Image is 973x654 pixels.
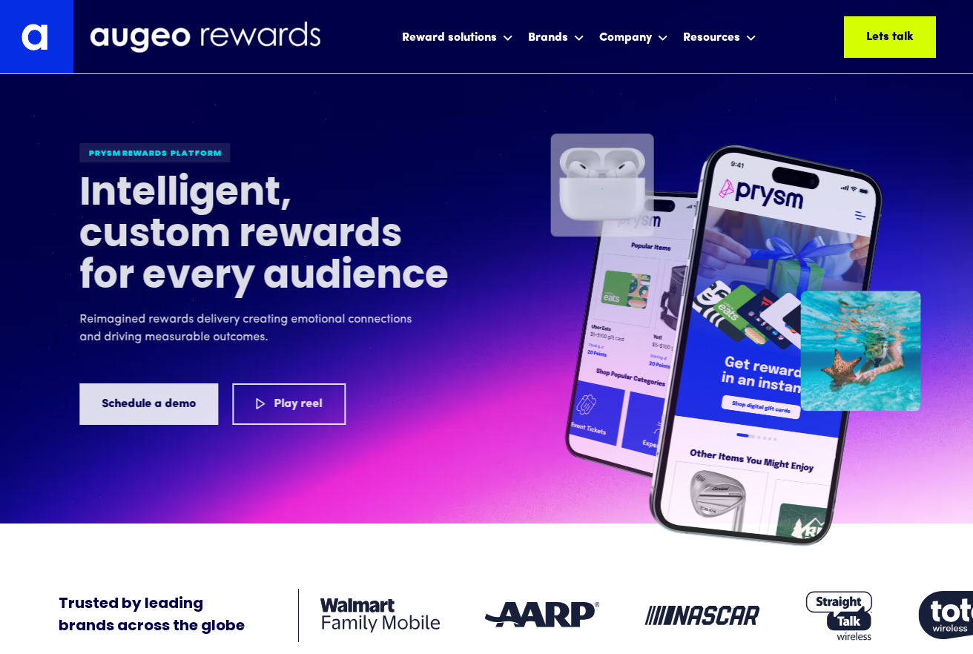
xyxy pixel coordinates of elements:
div: Reward solutions [398,17,517,56]
h1: Intelligent, custom rewards for every audience [80,174,451,299]
img: Client logo: Walmart Family Mobile [320,598,440,632]
a: Lets talk [844,16,936,58]
div: Trusted by leading brands across the globe [59,593,245,638]
a: Schedule a demo [80,383,219,425]
a: Play reel [233,383,346,425]
div: Resources [683,29,740,47]
div: Reward solutions [402,29,497,47]
div: Brands [524,17,588,56]
div: Brands [528,29,568,47]
div: Company [596,17,672,56]
div: Resources [679,17,760,56]
div: Company [599,29,652,47]
p: Reimagined rewards delivery creating emotional connections and driving measurable outcomes. [80,311,421,346]
div: Prysm Rewards platform [80,143,231,162]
